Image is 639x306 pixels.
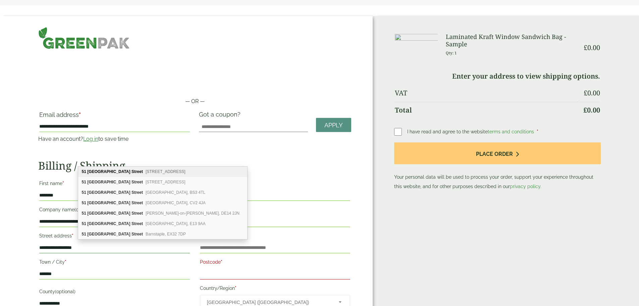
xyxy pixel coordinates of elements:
[488,129,534,134] a: terms and conditions
[38,135,191,143] p: Have an account? to save time
[82,190,86,195] b: 51
[82,232,86,236] b: 51
[78,167,247,177] div: 51 Richmond Street
[394,142,600,191] p: Your personal data will be used to process your order, support your experience throughout this we...
[39,287,190,298] label: County
[146,180,185,184] span: [STREET_ADDRESS]
[146,201,206,205] span: [GEOGRAPHIC_DATA], CV2 4JA
[131,190,143,195] b: Street
[200,179,350,190] label: Last name
[78,187,247,198] div: 51 Richmond Street
[79,111,81,118] abbr: required
[446,50,457,55] small: Qty: 1
[72,233,73,238] abbr: required
[39,231,190,243] label: Street address
[584,43,600,52] bdi: 0.00
[78,198,247,208] div: 51 Richmond Street
[584,43,587,52] span: £
[200,257,350,269] label: Postcode
[74,207,95,212] span: (optional)
[221,259,222,265] abbr: required
[82,211,86,216] b: 51
[82,201,86,205] b: 51
[78,208,247,219] div: 51 Richmond Street
[146,232,186,236] span: Barnstaple, EX32 7DP
[146,169,185,174] span: [STREET_ADDRESS]
[87,169,130,174] b: [GEOGRAPHIC_DATA]
[131,201,143,205] b: Street
[131,221,143,226] b: Street
[200,283,350,295] label: Country/Region
[87,232,130,236] b: [GEOGRAPHIC_DATA]
[65,259,66,265] abbr: required
[583,105,587,115] span: £
[131,169,143,174] b: Street
[83,136,98,142] a: Log in
[146,221,206,226] span: [GEOGRAPHIC_DATA], E13 9AA
[38,97,351,105] p: — OR —
[395,68,600,84] td: Enter your address to view shipping options.
[537,129,538,134] abbr: required
[146,211,239,216] span: [PERSON_NAME]-on-[PERSON_NAME], DE14 2JN
[146,190,205,195] span: [GEOGRAPHIC_DATA], BS3 4TL
[78,229,247,239] div: 51 Richmond Street
[87,201,130,205] b: [GEOGRAPHIC_DATA]
[82,169,86,174] b: 51
[199,111,243,121] label: Got a coupon?
[38,159,351,172] h2: Billing / Shipping
[87,221,130,226] b: [GEOGRAPHIC_DATA]
[446,33,579,48] h3: Laminated Kraft Window Sandwich Bag - Sample
[510,184,540,189] a: privacy policy
[87,190,130,195] b: [GEOGRAPHIC_DATA]
[584,88,600,97] bdi: 0.00
[131,232,143,236] b: Street
[394,142,600,164] button: Place order
[78,177,247,187] div: 51 Richmond Street
[395,102,578,118] th: Total
[38,76,351,89] iframe: Secure payment button frame
[39,257,190,269] label: Town / City
[62,181,64,186] abbr: required
[131,211,143,216] b: Street
[87,211,130,216] b: [GEOGRAPHIC_DATA]
[78,219,247,229] div: 51 Richmond Street
[200,205,350,216] label: Phone
[38,27,130,49] img: GreenPak Supplies
[395,85,578,101] th: VAT
[131,180,143,184] b: Street
[316,118,351,132] a: Apply
[584,88,587,97] span: £
[39,205,190,216] label: Company name
[583,105,600,115] bdi: 0.00
[82,180,86,184] b: 51
[39,179,190,190] label: First name
[407,129,535,134] span: I have read and agree to the website
[55,289,75,294] span: (optional)
[324,122,343,129] span: Apply
[235,286,236,291] abbr: required
[82,221,86,226] b: 51
[39,112,190,121] label: Email address
[87,180,130,184] b: [GEOGRAPHIC_DATA]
